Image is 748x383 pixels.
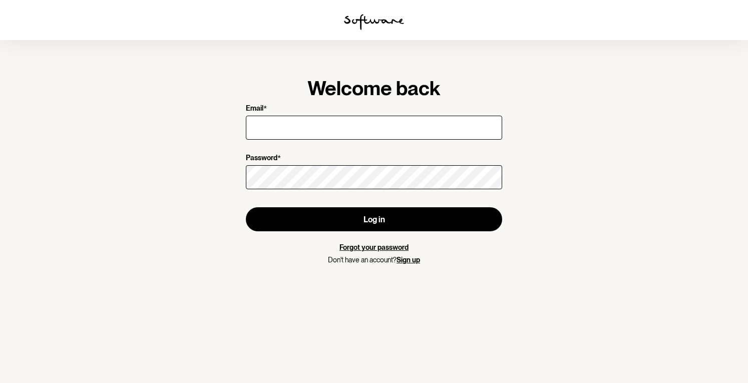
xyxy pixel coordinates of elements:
p: Don't have an account? [246,256,502,264]
img: software logo [344,14,404,30]
p: Email [246,104,263,114]
button: Log in [246,207,502,231]
p: Password [246,154,277,163]
h1: Welcome back [246,76,502,100]
a: Sign up [397,256,420,264]
a: Forgot your password [339,243,409,251]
